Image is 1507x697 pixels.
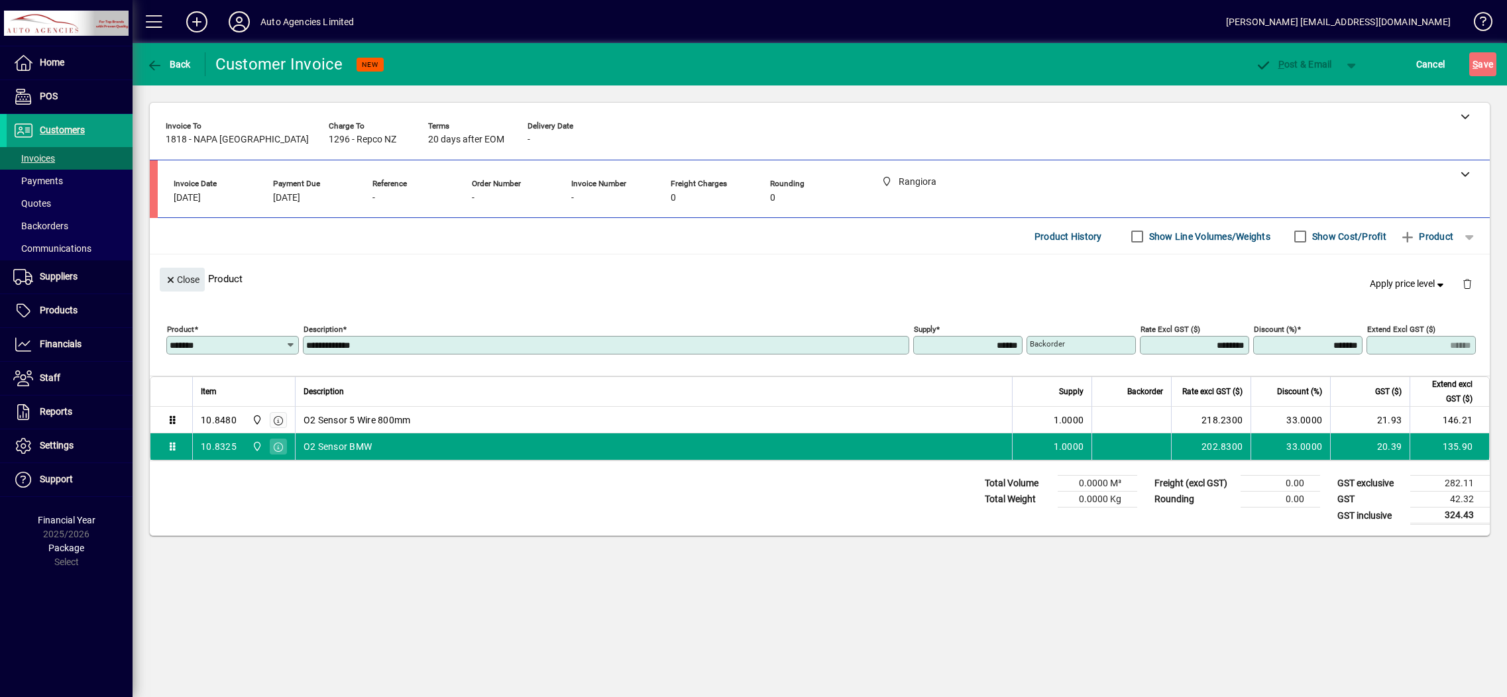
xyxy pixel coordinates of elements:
span: Support [40,474,73,484]
div: [PERSON_NAME] [EMAIL_ADDRESS][DOMAIN_NAME] [1226,11,1451,32]
span: Description [304,384,344,399]
mat-label: Product [167,325,194,334]
span: 1.0000 [1054,413,1084,427]
span: Supply [1059,384,1084,399]
div: 202.8300 [1180,440,1243,453]
span: Staff [40,372,60,383]
td: GST inclusive [1331,508,1410,524]
span: Suppliers [40,271,78,282]
span: Payments [13,176,63,186]
button: Apply price level [1365,272,1452,296]
span: Product History [1034,226,1102,247]
span: Rangiora [249,413,264,427]
div: 10.8480 [201,413,237,427]
span: Reports [40,406,72,417]
span: Back [146,59,191,70]
td: GST exclusive [1331,476,1410,492]
div: 218.2300 [1180,413,1243,427]
mat-label: Supply [914,325,936,334]
span: O2 Sensor BMW [304,440,372,453]
td: Rounding [1148,492,1241,508]
span: Discount (%) [1277,384,1322,399]
button: Product [1393,225,1460,248]
span: - [372,193,375,203]
span: ave [1473,54,1493,75]
span: Cancel [1416,54,1445,75]
a: Settings [7,429,133,462]
span: Financial Year [38,515,95,525]
span: 1296 - Repco NZ [329,134,396,145]
span: O2 Sensor 5 Wire 800mm [304,413,411,427]
span: Backorder [1127,384,1163,399]
button: Product History [1029,225,1107,248]
span: Products [40,305,78,315]
button: Save [1469,52,1496,76]
td: 324.43 [1410,508,1490,524]
span: Apply price level [1370,277,1447,291]
a: Reports [7,396,133,429]
td: 20.39 [1330,433,1410,460]
span: [DATE] [273,193,300,203]
span: Customers [40,125,85,135]
span: - [472,193,474,203]
span: 0 [770,193,775,203]
span: GST ($) [1375,384,1402,399]
button: Cancel [1413,52,1449,76]
div: 10.8325 [201,440,237,453]
td: Total Volume [978,476,1058,492]
span: Rate excl GST ($) [1182,384,1243,399]
div: Product [150,254,1490,303]
td: 0.0000 Kg [1058,492,1137,508]
button: Add [176,10,218,34]
span: POS [40,91,58,101]
td: 0.00 [1241,492,1320,508]
span: 20 days after EOM [428,134,504,145]
a: Quotes [7,192,133,215]
span: Extend excl GST ($) [1418,377,1473,406]
td: Freight (excl GST) [1148,476,1241,492]
td: 135.90 [1410,433,1489,460]
td: Total Weight [978,492,1058,508]
a: Payments [7,170,133,192]
span: 1818 - NAPA [GEOGRAPHIC_DATA] [166,134,309,145]
a: Financials [7,328,133,361]
span: Communications [13,243,91,254]
span: - [571,193,574,203]
span: Rangiora [249,439,264,454]
label: Show Line Volumes/Weights [1146,230,1270,243]
span: P [1278,59,1284,70]
a: Home [7,46,133,80]
span: Backorders [13,221,68,231]
div: Customer Invoice [215,54,343,75]
span: 0 [671,193,676,203]
span: Home [40,57,64,68]
a: POS [7,80,133,113]
span: - [528,134,530,145]
span: S [1473,59,1478,70]
span: Financials [40,339,82,349]
a: Products [7,294,133,327]
span: NEW [362,60,378,69]
a: Staff [7,362,133,395]
mat-label: Extend excl GST ($) [1367,325,1435,334]
span: ost & Email [1255,59,1332,70]
td: 0.00 [1241,476,1320,492]
span: Quotes [13,198,51,209]
mat-label: Backorder [1030,339,1065,348]
a: Support [7,463,133,496]
app-page-header-button: Back [133,52,205,76]
mat-label: Discount (%) [1254,325,1297,334]
span: Item [201,384,217,399]
app-page-header-button: Close [156,273,208,285]
span: 1.0000 [1054,440,1084,453]
button: Back [143,52,194,76]
app-page-header-button: Delete [1451,278,1483,290]
a: Suppliers [7,260,133,294]
mat-label: Description [304,325,343,334]
mat-label: Rate excl GST ($) [1141,325,1200,334]
a: Knowledge Base [1464,3,1490,46]
a: Backorders [7,215,133,237]
td: 33.0000 [1251,433,1330,460]
span: Invoices [13,153,55,164]
button: Post & Email [1249,52,1339,76]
